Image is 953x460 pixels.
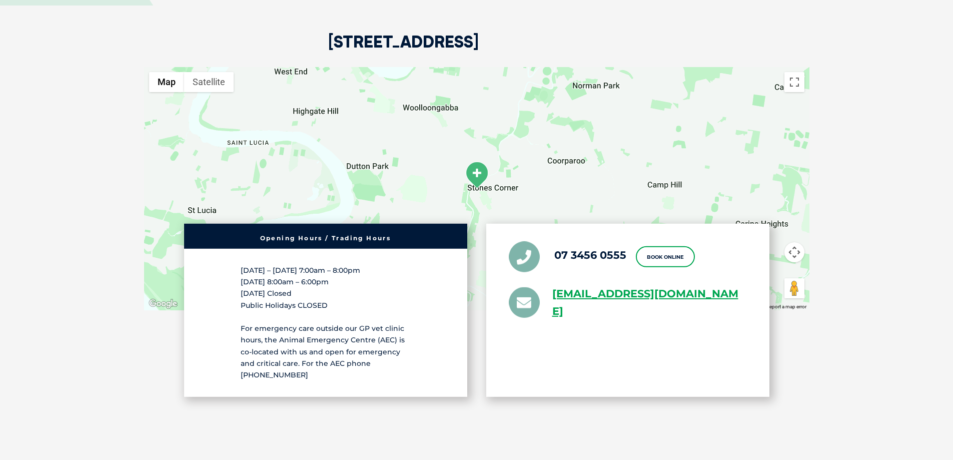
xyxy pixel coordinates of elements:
button: Show satellite imagery [184,72,234,92]
a: [EMAIL_ADDRESS][DOMAIN_NAME] [552,285,747,320]
a: 07 3456 0555 [554,248,626,261]
p: [DATE] – [DATE] 7:00am – 8:00pm [DATE] 8:00am – 6:00pm [DATE] Closed Public Holidays CLOSED [241,265,411,311]
h6: Opening Hours / Trading Hours [189,235,462,241]
p: For emergency care outside our GP vet clinic hours, the Animal Emergency Centre (AEC) is co-locat... [241,323,411,381]
button: Show street map [149,72,184,92]
h2: [STREET_ADDRESS] [328,34,479,67]
button: Toggle fullscreen view [784,72,804,92]
a: Book Online [636,246,695,267]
